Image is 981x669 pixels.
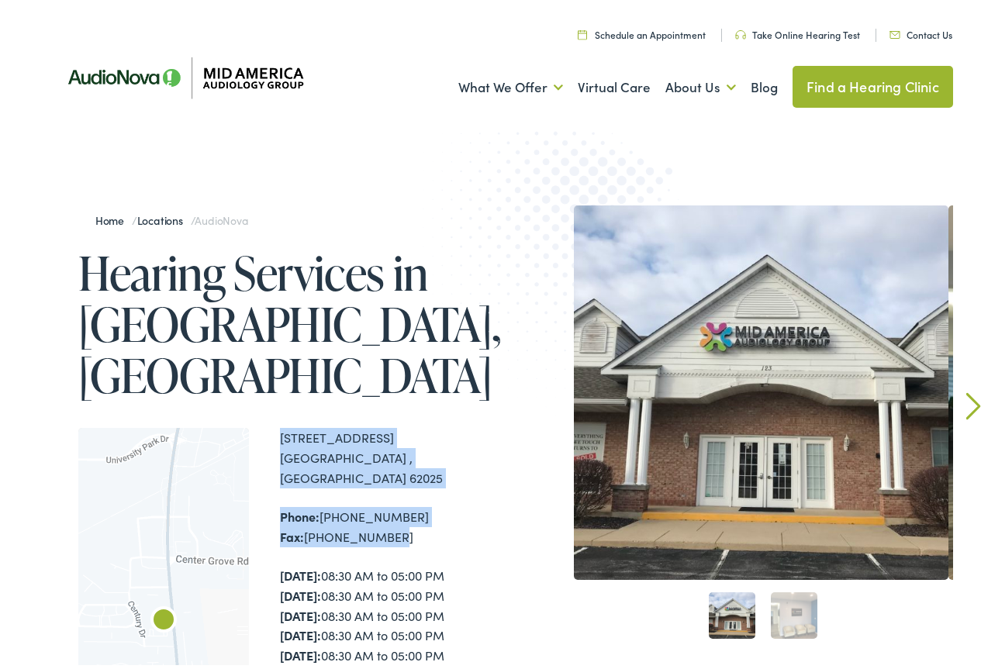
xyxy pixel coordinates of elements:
[280,424,496,484] div: [STREET_ADDRESS] [GEOGRAPHIC_DATA] , [GEOGRAPHIC_DATA] 62025
[889,24,952,37] a: Contact Us
[280,583,321,600] strong: [DATE]:
[280,622,321,640] strong: [DATE]:
[458,55,563,112] a: What We Offer
[578,26,587,36] img: utility icon
[735,24,860,37] a: Take Online Hearing Test
[578,24,706,37] a: Schedule an Appointment
[145,599,182,636] div: AudioNova
[280,603,321,620] strong: [DATE]:
[665,55,736,112] a: About Us
[78,243,496,397] h1: Hearing Services in [GEOGRAPHIC_DATA], [GEOGRAPHIC_DATA]
[709,588,755,635] a: 1
[280,643,321,660] strong: [DATE]:
[735,26,746,36] img: utility icon
[889,27,900,35] img: utility icon
[95,209,248,224] span: / /
[280,504,320,521] strong: Phone:
[965,388,980,416] a: Next
[280,524,304,541] strong: Fax:
[137,209,191,224] a: Locations
[793,62,953,104] a: Find a Hearing Clinic
[95,209,132,224] a: Home
[751,55,778,112] a: Blog
[771,588,817,635] a: 2
[280,503,496,543] div: [PHONE_NUMBER] [PHONE_NUMBER]
[578,55,651,112] a: Virtual Care
[195,209,247,224] span: AudioNova
[280,563,321,580] strong: [DATE]:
